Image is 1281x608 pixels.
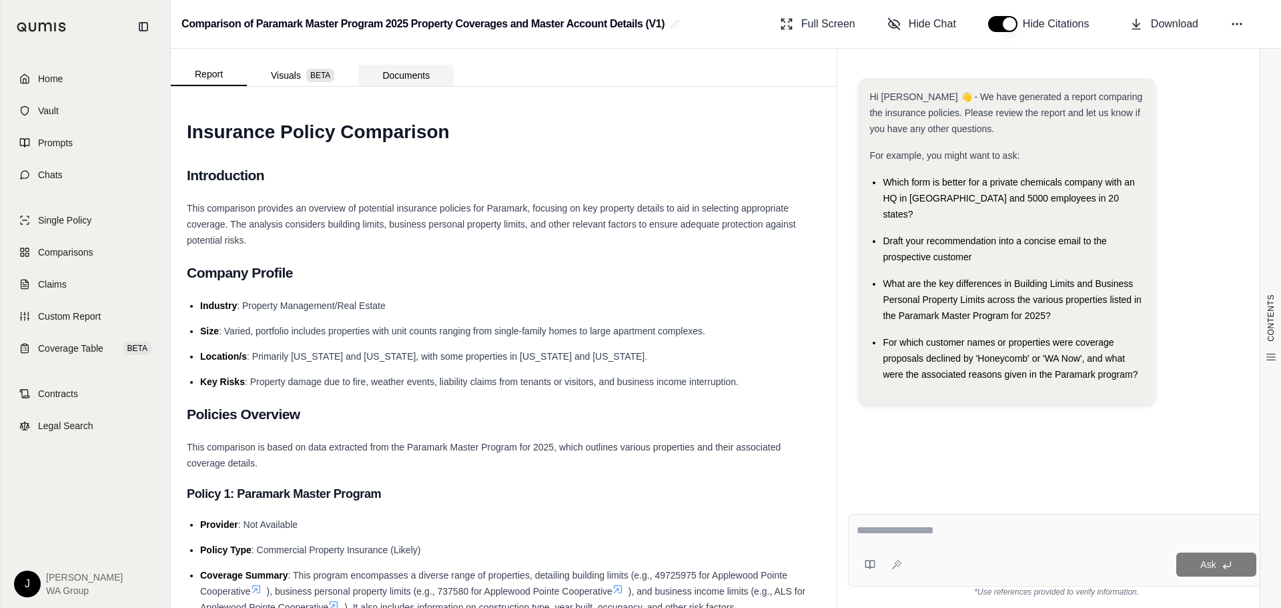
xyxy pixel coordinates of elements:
span: For which customer names or properties were coverage proposals declined by 'Honeycomb' or 'WA Now... [883,337,1138,380]
span: For example, you might want to ask: [869,150,1019,161]
span: ), business personal property limits (e.g., 737580 for Applewood Pointe Cooperative [267,586,612,597]
span: Key Risks [200,376,245,387]
button: Report [171,63,247,86]
h3: Policy 1: Paramark Master Program [187,482,821,506]
span: Hide Chat [909,16,956,32]
h1: Insurance Policy Comparison [187,113,821,151]
span: This comparison provides an overview of potential insurance policies for Paramark, focusing on ke... [187,203,796,246]
a: Comparisons [9,238,162,267]
h2: Introduction [187,162,821,190]
a: Contracts [9,379,162,408]
button: Ask [1176,553,1256,577]
span: Draft your recommendation into a concise email to the prospective customer [883,236,1106,262]
span: Which form is better for a private chemicals company with an HQ in [GEOGRAPHIC_DATA] and 5000 emp... [883,177,1134,220]
span: What are the key differences in Building Limits and Business Personal Property Limits across the ... [883,278,1142,321]
span: Provider [200,519,238,530]
span: Location/s [200,351,247,362]
span: : This program encompasses a diverse range of properties, detailing building limits (e.g., 497259... [200,570,787,597]
span: Claims [38,278,67,291]
span: Industry [200,300,237,311]
div: *Use references provided to verify information. [848,587,1265,597]
a: Single Policy [9,206,162,235]
a: Custom Report [9,302,162,331]
img: Qumis Logo [17,22,67,32]
span: Hide Citations [1023,16,1098,32]
div: J [14,571,41,597]
a: Coverage TableBETA [9,334,162,363]
span: Coverage Table [38,342,103,355]
h2: Policies Overview [187,400,821,428]
a: Home [9,64,162,93]
span: Contracts [38,387,78,400]
span: Ask [1200,559,1216,570]
span: Home [38,72,63,85]
span: Policy Type [200,545,252,555]
span: : Not Available [238,519,298,530]
span: Chats [38,168,63,182]
span: : Property damage due to fire, weather events, liability claims from tenants or visitors, and bus... [245,376,739,387]
button: Documents [358,65,454,86]
a: Legal Search [9,411,162,440]
span: [PERSON_NAME] [46,571,123,584]
a: Prompts [9,128,162,158]
span: Vault [38,104,59,117]
button: Full Screen [775,11,861,37]
span: WA Group [46,584,123,597]
span: Hi [PERSON_NAME] 👋 - We have generated a report comparing the insurance policies. Please review t... [869,91,1142,134]
span: This comparison is based on data extracted from the Paramark Master Program for 2025, which outli... [187,442,781,469]
span: BETA [306,69,334,82]
span: Legal Search [38,419,93,432]
h2: Company Profile [187,259,821,287]
span: CONTENTS [1266,294,1276,342]
a: Claims [9,270,162,299]
button: Collapse sidebar [133,16,154,37]
span: Prompts [38,136,73,149]
h2: Comparison of Paramark Master Program 2025 Property Coverages and Master Account Details (V1) [181,12,665,36]
span: : Primarily [US_STATE] and [US_STATE], with some properties in [US_STATE] and [US_STATE]. [247,351,647,362]
span: Custom Report [38,310,101,323]
button: Hide Chat [882,11,961,37]
span: Full Screen [801,16,855,32]
button: Visuals [247,65,358,86]
span: : Varied, portfolio includes properties with unit counts ranging from single-family homes to larg... [219,326,705,336]
span: Comparisons [38,246,93,259]
a: Chats [9,160,162,190]
span: Download [1151,16,1198,32]
span: Single Policy [38,214,91,227]
a: Vault [9,96,162,125]
span: : Commercial Property Insurance (Likely) [252,545,421,555]
span: : Property Management/Real Estate [237,300,386,311]
span: BETA [123,342,151,355]
span: Coverage Summary [200,570,288,581]
button: Download [1124,11,1204,37]
span: Size [200,326,219,336]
